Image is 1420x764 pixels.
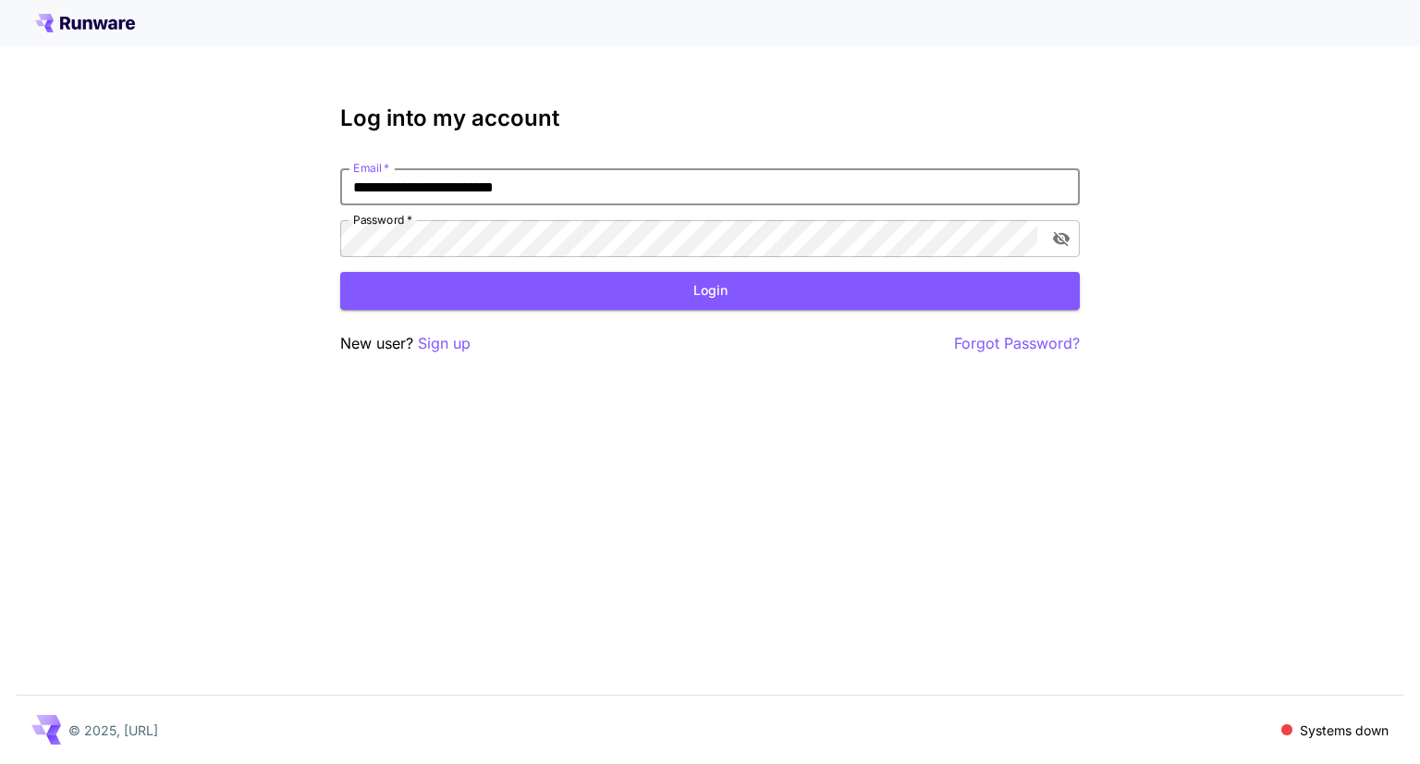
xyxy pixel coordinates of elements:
button: Forgot Password? [954,332,1080,355]
p: New user? [340,332,471,355]
button: toggle password visibility [1045,222,1078,255]
p: © 2025, [URL] [68,721,158,740]
h3: Log into my account [340,105,1080,131]
p: Systems down [1300,721,1389,740]
button: Login [340,272,1080,310]
label: Email [353,160,389,176]
label: Password [353,212,412,228]
button: Sign up [418,332,471,355]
